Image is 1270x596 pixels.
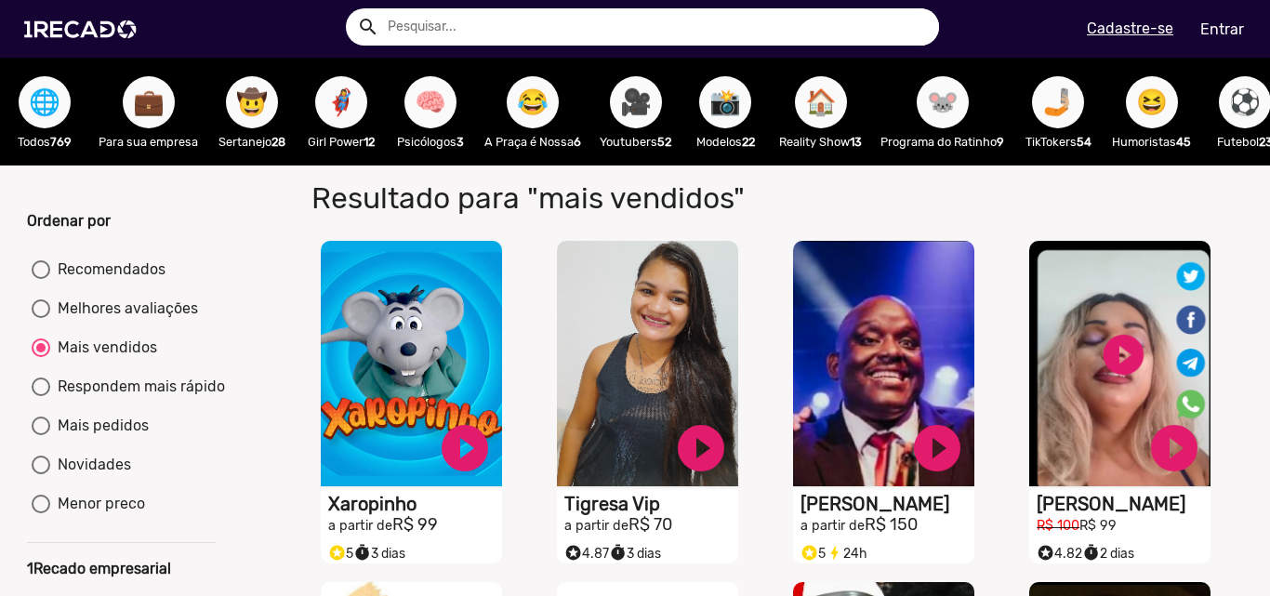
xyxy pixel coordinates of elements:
[600,133,671,151] p: Youtubers
[917,76,969,128] button: 🐭
[415,76,446,128] span: 🧠
[50,493,145,515] div: Menor preco
[328,544,346,562] small: stars
[880,133,1004,151] p: Programa do Ratinho
[1146,420,1202,476] a: play_circle_filled
[805,76,837,128] span: 🏠
[609,546,661,562] span: 3 dias
[1032,76,1084,128] button: 🤳🏼
[1087,20,1173,37] u: Cadastre-se
[50,258,165,281] div: Recomendados
[1112,133,1191,151] p: Humoristas
[50,135,72,149] b: 769
[306,133,377,151] p: Girl Power
[328,493,502,515] h1: Xaropinho
[507,76,559,128] button: 😂
[1188,13,1256,46] a: Entrar
[1176,135,1191,149] b: 45
[1023,133,1093,151] p: TikTokers
[1082,544,1100,562] small: timer
[850,135,862,149] b: 13
[133,76,165,128] span: 💼
[50,376,225,398] div: Respondem mais rápido
[826,544,843,562] small: bolt
[673,420,729,476] a: play_circle_filled
[1029,241,1210,486] video: S1RECADO vídeos dedicados para fãs e empresas
[800,539,818,562] i: Selo super talento
[800,518,865,534] small: a partir de
[793,241,974,486] video: S1RECADO vídeos dedicados para fãs e empresas
[1037,544,1054,562] small: stars
[800,515,974,536] h2: R$ 150
[564,539,582,562] i: Selo super talento
[927,76,959,128] span: 🐭
[484,133,581,151] p: A Praça é Nossa
[29,76,60,128] span: 🌐
[800,544,818,562] small: stars
[9,133,80,151] p: Todos
[50,337,157,359] div: Mais vendidos
[1126,76,1178,128] button: 😆
[1037,518,1079,534] small: R$ 100
[50,298,198,320] div: Melhores avaliações
[298,180,919,216] h1: Resultado para "mais vendidos"
[374,8,939,46] input: Pesquisar...
[437,420,493,476] a: play_circle_filled
[99,133,198,151] p: Para sua empresa
[315,76,367,128] button: 🦸‍♀️
[699,76,751,128] button: 📸
[271,135,285,149] b: 28
[610,76,662,128] button: 🎥
[395,133,466,151] p: Psicólogos
[657,135,671,149] b: 52
[123,76,175,128] button: 💼
[325,76,357,128] span: 🦸‍♀️
[1037,546,1082,562] span: 4.82
[1037,539,1054,562] i: Selo super talento
[1136,76,1168,128] span: 😆
[1037,493,1210,515] h1: [PERSON_NAME]
[351,9,383,42] button: Example home icon
[564,493,738,515] h1: Tigresa Vip
[709,76,741,128] span: 📸
[27,560,171,577] b: 1Recado empresarial
[27,212,111,230] b: Ordenar por
[364,135,375,149] b: 12
[795,76,847,128] button: 🏠
[236,76,268,128] span: 🤠
[328,518,392,534] small: a partir de
[328,539,346,562] i: Selo super talento
[826,546,867,562] span: 24h
[321,241,502,486] video: S1RECADO vídeos dedicados para fãs e empresas
[226,76,278,128] button: 🤠
[1082,546,1134,562] span: 2 dias
[564,515,738,536] h2: R$ 70
[456,135,464,149] b: 3
[909,420,965,476] a: play_circle_filled
[564,518,628,534] small: a partir de
[353,544,371,562] small: timer
[826,539,843,562] i: bolt
[800,546,826,562] span: 5
[1079,518,1117,534] small: R$ 99
[564,544,582,562] small: stars
[1229,76,1261,128] span: ⚽
[1077,135,1091,149] b: 54
[328,546,353,562] span: 5
[557,241,738,486] video: S1RECADO vídeos dedicados para fãs e empresas
[574,135,581,149] b: 6
[800,493,974,515] h1: [PERSON_NAME]
[404,76,456,128] button: 🧠
[50,415,149,437] div: Mais pedidos
[357,16,379,38] mat-icon: Example home icon
[609,544,627,562] small: timer
[1082,539,1100,562] i: timer
[217,133,287,151] p: Sertanejo
[742,135,755,149] b: 22
[609,539,627,562] i: timer
[353,546,405,562] span: 3 dias
[564,546,609,562] span: 4.87
[779,133,862,151] p: Reality Show
[353,539,371,562] i: timer
[19,76,71,128] button: 🌐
